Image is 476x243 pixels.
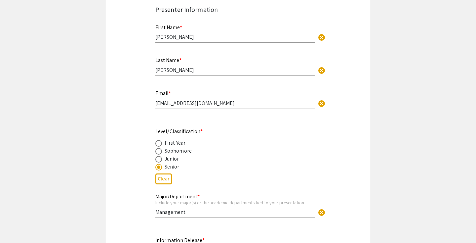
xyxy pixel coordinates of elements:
div: Sophomore [165,147,192,155]
div: Include your major(s) or the academic departments tied to your presentation [155,200,315,206]
span: cancel [318,209,326,217]
mat-label: Last Name [155,57,181,64]
button: Clear [315,206,328,219]
div: Junior [165,155,179,163]
button: Clear [315,97,328,110]
span: cancel [318,67,326,74]
iframe: Chat [5,213,28,238]
button: Clear [155,173,172,184]
div: Senior [165,163,179,171]
input: Type Here [155,209,315,216]
input: Type Here [155,67,315,73]
input: Type Here [155,33,315,40]
mat-label: Major/Department [155,193,200,200]
button: Clear [315,64,328,77]
mat-label: First Name [155,24,182,31]
input: Type Here [155,100,315,107]
mat-label: Email [155,90,171,97]
button: Clear [315,30,328,44]
mat-label: Level/Classification [155,128,203,135]
div: Presenter Information [155,5,321,15]
div: First Year [165,139,185,147]
span: cancel [318,33,326,41]
span: cancel [318,100,326,108]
